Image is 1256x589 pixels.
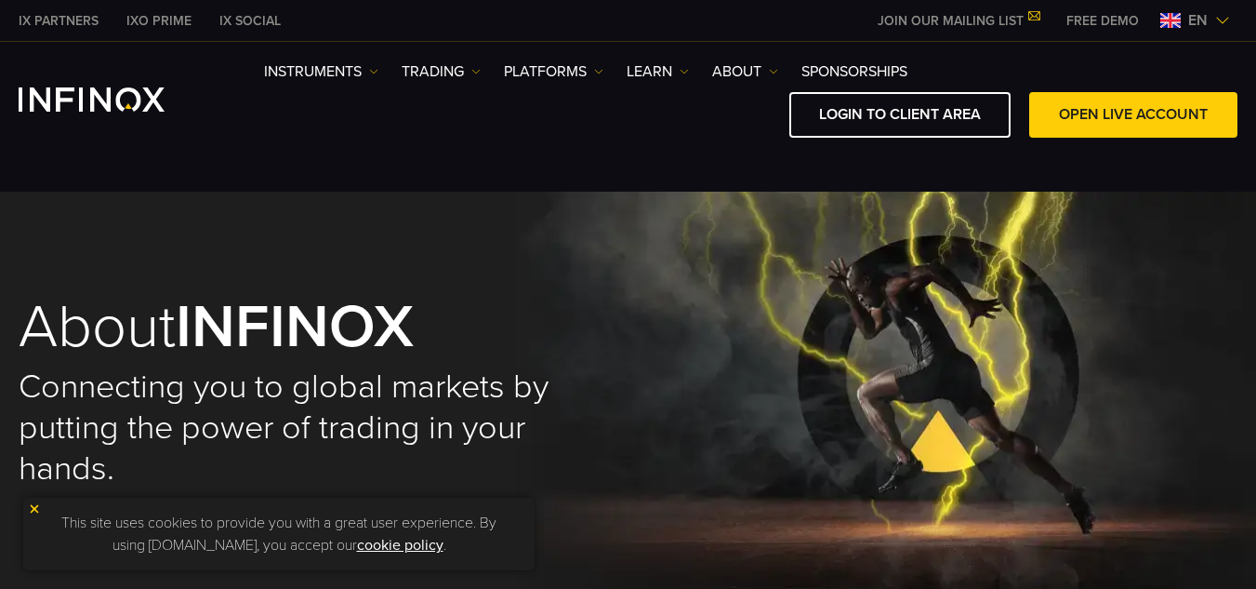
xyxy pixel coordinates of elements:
strong: INFINOX [176,290,414,364]
a: INFINOX [205,11,295,31]
a: INFINOX Logo [19,87,208,112]
a: SPONSORSHIPS [801,60,907,83]
a: ABOUT [712,60,778,83]
a: INFINOX [112,11,205,31]
a: PLATFORMS [504,60,603,83]
a: TRADING [402,60,481,83]
a: OPEN LIVE ACCOUNT [1029,92,1237,138]
a: Learn [627,60,689,83]
h1: About [19,297,628,357]
img: yellow close icon [28,502,41,515]
a: INFINOX MENU [1052,11,1153,31]
a: LOGIN TO CLIENT AREA [789,92,1011,138]
h2: Connecting you to global markets by putting the power of trading in your hands. [19,367,628,489]
a: INFINOX [5,11,112,31]
p: This site uses cookies to provide you with a great user experience. By using [DOMAIN_NAME], you a... [33,507,525,561]
a: cookie policy [357,536,443,555]
span: en [1181,9,1215,32]
a: Instruments [264,60,378,83]
a: JOIN OUR MAILING LIST [864,13,1052,29]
